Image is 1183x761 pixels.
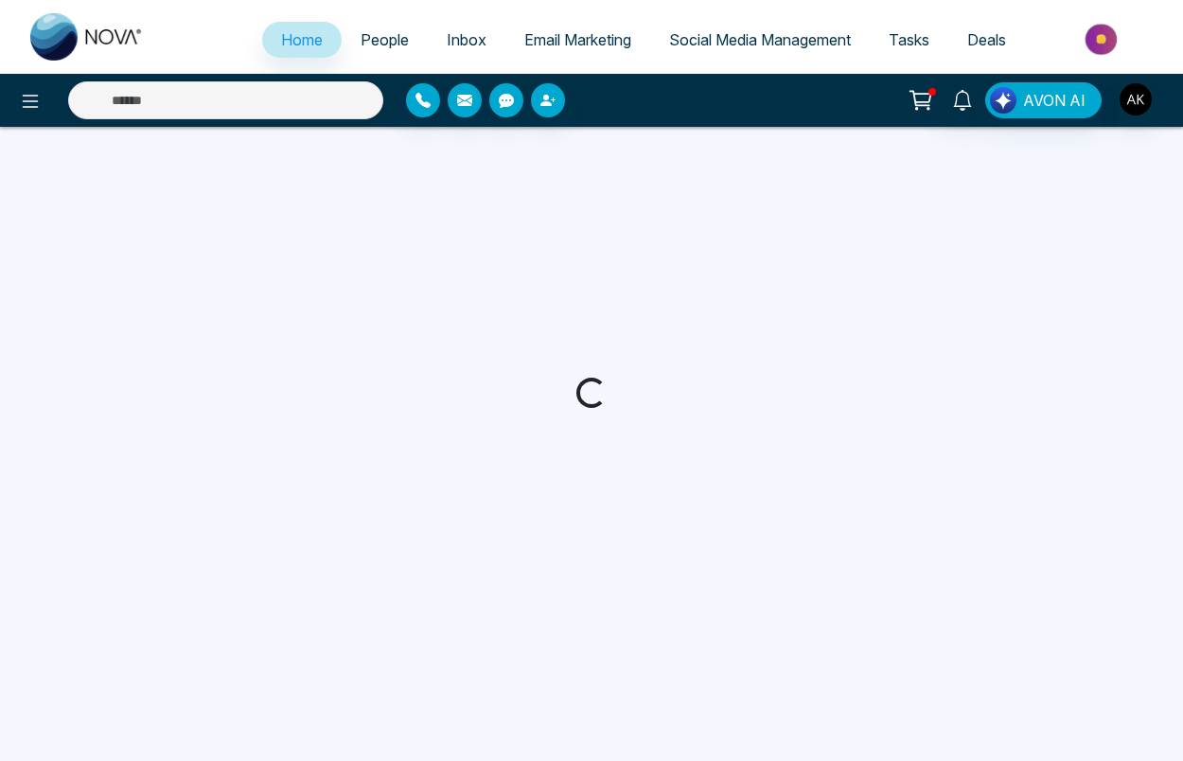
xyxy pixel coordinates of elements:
img: Lead Flow [990,87,1016,114]
a: Inbox [428,22,505,58]
span: Email Marketing [524,30,631,49]
button: AVON AI [985,82,1102,118]
img: Market-place.gif [1034,18,1172,61]
a: People [342,22,428,58]
span: Home [281,30,323,49]
span: Inbox [447,30,486,49]
a: Social Media Management [650,22,870,58]
span: People [361,30,409,49]
a: Deals [948,22,1025,58]
a: Tasks [870,22,948,58]
img: Nova CRM Logo [30,13,144,61]
span: AVON AI [1023,89,1086,112]
span: Social Media Management [669,30,851,49]
a: Email Marketing [505,22,650,58]
a: Home [262,22,342,58]
span: Tasks [889,30,929,49]
span: Deals [967,30,1006,49]
img: User Avatar [1120,83,1152,115]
